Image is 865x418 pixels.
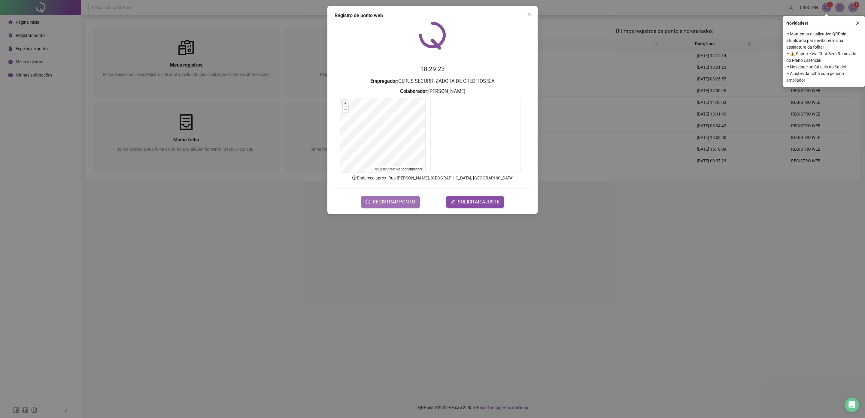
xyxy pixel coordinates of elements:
[786,31,861,50] span: ⚬ Mantenha o aplicativo QRPoint atualizado para evitar erros na assinatura da folha!
[420,65,445,73] time: 18:29:23
[378,167,403,171] a: OpenStreetMap
[335,88,530,95] h3: : [PERSON_NAME]
[400,89,427,94] strong: Colaborador
[335,77,530,85] h3: : CERUS SECURITIZADORA DE CREDITOS S.A
[446,196,504,208] button: editSOLICITAR AJUSTE
[343,101,348,106] button: +
[458,198,499,206] span: SOLICITAR AJUSTE
[527,12,532,17] span: close
[335,12,530,19] div: Registro de ponto web
[361,196,420,208] button: REGISTRAR PONTO
[786,64,861,70] span: ⚬ Novidade no Cálculo do Saldo!
[335,175,530,181] p: Endereço aprox. : Rua [PERSON_NAME], [GEOGRAPHIC_DATA], [GEOGRAPHIC_DATA]
[375,167,423,171] li: © contributors.
[856,21,860,25] span: close
[524,10,534,19] button: Close
[451,200,455,204] span: edit
[373,198,415,206] span: REGISTRAR PONTO
[366,200,370,204] span: clock-circle
[370,78,397,84] strong: Empregador
[786,20,808,26] span: Novidades !
[343,107,348,112] button: –
[786,50,861,64] span: ⚬ ⚠️ Suporte Via Chat Será Removido do Plano Essencial
[845,398,859,412] div: Open Intercom Messenger
[419,22,446,50] img: QRPoint
[786,70,861,83] span: ⚬ Ajustes da folha com período ampliado!
[352,175,357,180] span: info-circle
